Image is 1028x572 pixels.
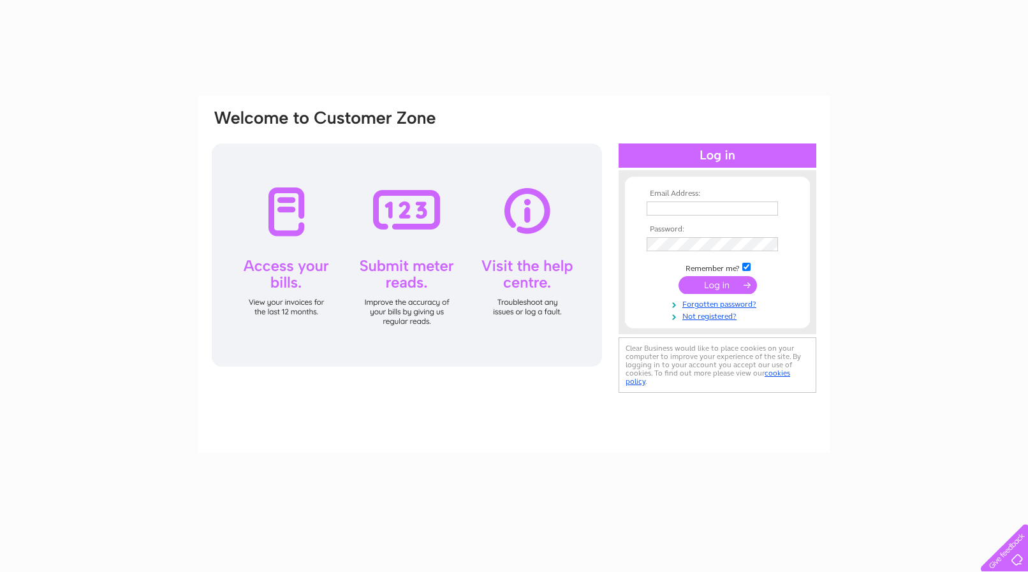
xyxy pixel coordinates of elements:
[647,297,791,309] a: Forgotten password?
[643,225,791,234] th: Password:
[619,337,816,393] div: Clear Business would like to place cookies on your computer to improve your experience of the sit...
[643,261,791,274] td: Remember me?
[647,309,791,321] a: Not registered?
[626,369,790,386] a: cookies policy
[643,189,791,198] th: Email Address:
[679,276,757,294] input: Submit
